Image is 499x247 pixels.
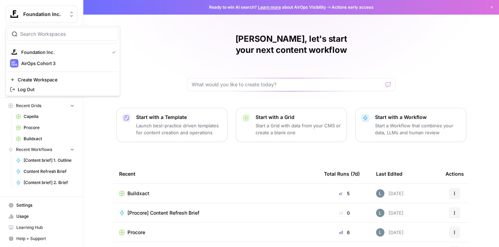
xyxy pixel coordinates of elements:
div: Recent [119,164,313,183]
span: Capella [24,113,74,120]
a: [Content brief] 1. Outline [13,155,77,166]
button: Start with a TemplateLaunch best-practice driven templates for content creation and operations [116,108,227,142]
a: Buildxact [13,133,77,144]
span: Actions early access [332,4,374,10]
button: Recent Workflows [6,144,77,155]
div: 5 [324,190,365,197]
a: Content Refresh Brief [13,166,77,177]
img: 8iclr0koeej5t27gwiocqqt2wzy0 [376,209,384,217]
input: Search Workspaces [20,31,114,38]
span: Foundation Inc. [23,11,65,18]
button: Start with a WorkflowStart a Workflow that combines your data, LLMs and human review [355,108,466,142]
div: 0 [324,209,365,216]
button: Help + Support [6,233,77,244]
div: Workspace: Foundation Inc. [6,26,120,96]
span: [Procore] Content Refresh Brief [127,209,199,216]
span: Content Refresh Brief [24,168,74,175]
a: Settings [6,200,77,211]
img: 8iclr0koeej5t27gwiocqqt2wzy0 [376,228,384,237]
a: Usage [6,211,77,222]
h1: [PERSON_NAME], let's start your next content workflow [187,33,396,56]
a: Create Workspace [7,75,118,85]
button: Start with a GridStart a Grid with data from your CMS or create a blank one [236,108,347,142]
span: Create Workspace [18,76,58,83]
div: [DATE] [376,209,404,217]
a: Procore [119,229,313,236]
img: AirOps Cohort 3 Logo [10,59,18,67]
a: Learning Hub [6,222,77,233]
span: Ready to win AI search? about AirOps Visibility [209,4,326,10]
a: Log Out [7,85,118,94]
span: Buildxact [24,136,74,142]
p: Start a Grid with data from your CMS or create a blank one [256,122,341,136]
p: Launch best-practice driven templates for content creation and operations [136,122,222,136]
p: Start a Workflow that combines your data, LLMs and human review [375,122,460,136]
span: Help + Support [16,236,74,242]
div: [DATE] [376,189,404,198]
span: Buildxact [127,190,149,197]
button: Workspace: Foundation Inc. [6,6,77,23]
span: AirOps Cohort 3 [21,60,56,67]
p: Start with a Grid [256,114,341,121]
a: Learn more [258,5,281,10]
a: Capella [13,111,77,122]
p: Start with a Template [136,114,222,121]
span: [Content brief] 1. Outline [24,157,74,164]
div: Total Runs (7d) [324,164,360,183]
a: Buildxact [119,190,313,197]
img: Foundation Inc. Logo [10,48,18,56]
img: 8iclr0koeej5t27gwiocqqt2wzy0 [376,189,384,198]
a: [Content brief] 2. Brief [13,177,77,188]
span: Foundation Inc. [21,49,55,56]
span: Procore [24,125,74,131]
span: Procore [127,229,145,236]
div: Last Edited [376,164,402,183]
a: Procore [13,122,77,133]
span: [Content brief] 2. Brief [24,180,74,186]
span: Usage [16,213,74,220]
div: Actions [446,164,464,183]
a: [Procore] Content Refresh Brief [119,209,313,216]
span: Learning Hub [16,224,74,231]
p: Start with a Workflow [375,114,460,121]
span: Log Out [18,86,34,93]
img: Foundation Inc. Logo [8,8,20,21]
button: Recent Grids [6,101,77,111]
input: What would you like to create today? [192,81,383,88]
div: 6 [324,229,365,236]
span: Recent Workflows [16,146,52,153]
div: [DATE] [376,228,404,237]
span: Recent Grids [16,103,41,109]
span: Settings [16,202,74,208]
